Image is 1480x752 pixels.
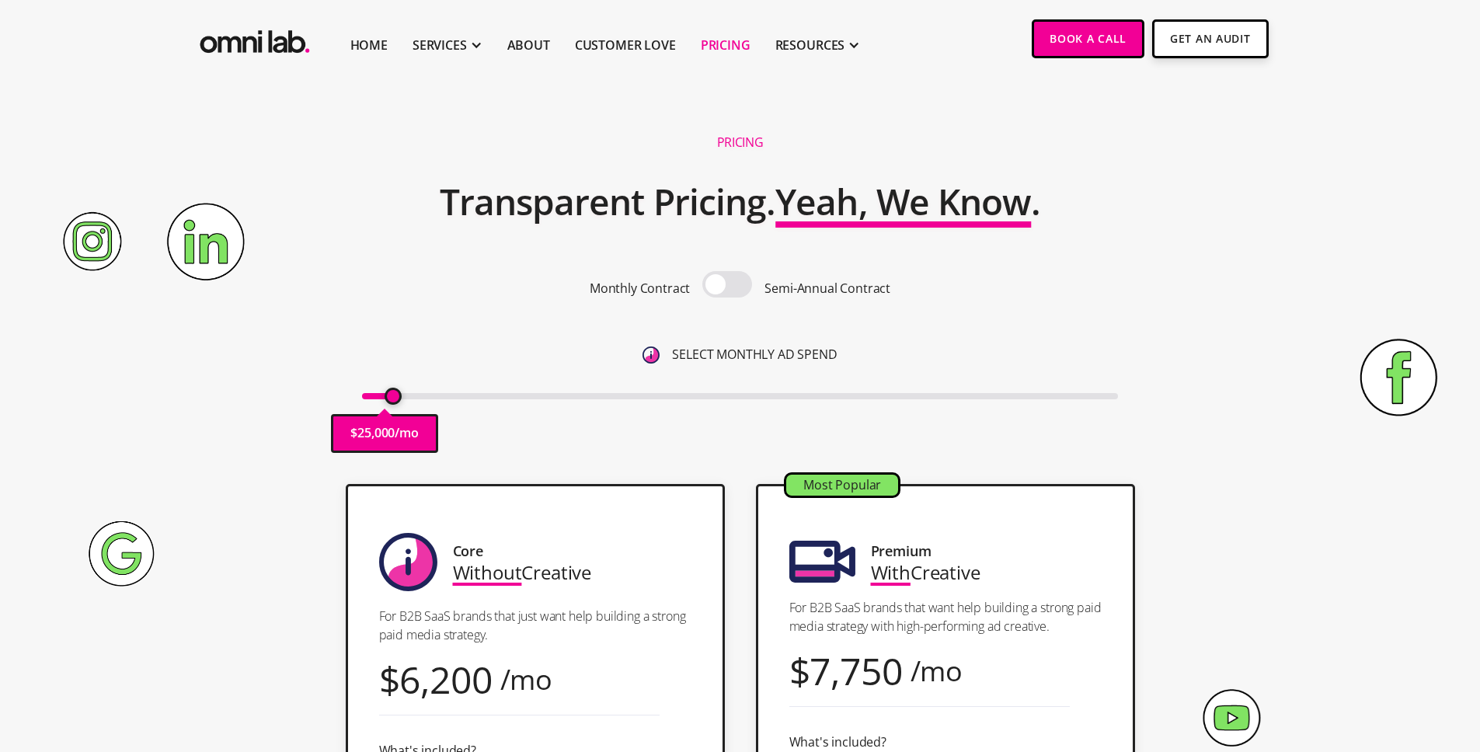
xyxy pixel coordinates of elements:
[1032,19,1144,58] a: Book a Call
[775,177,1031,225] span: Yeah, We Know
[453,559,522,585] span: Without
[379,607,691,644] p: For B2B SaaS brands that just want help building a strong paid media strategy.
[911,660,963,681] div: /mo
[789,598,1102,635] p: For B2B SaaS brands that want help building a strong paid media strategy with high-performing ad ...
[440,171,1041,233] h2: Transparent Pricing. .
[590,278,690,299] p: Monthly Contract
[717,134,764,151] h1: Pricing
[500,669,553,690] div: /mo
[453,562,592,583] div: Creative
[871,559,911,585] span: With
[575,36,676,54] a: Customer Love
[871,541,932,562] div: Premium
[775,36,845,54] div: RESOURCES
[379,669,400,690] div: $
[413,36,467,54] div: SERVICES
[871,562,980,583] div: Creative
[350,36,388,54] a: Home
[357,423,395,444] p: 25,000
[507,36,550,54] a: About
[197,19,313,57] a: home
[701,36,750,54] a: Pricing
[1200,572,1480,752] iframe: Chat Widget
[672,344,837,365] p: SELECT MONTHLY AD SPEND
[395,423,419,444] p: /mo
[453,541,483,562] div: Core
[1152,19,1268,58] a: Get An Audit
[350,423,357,444] p: $
[399,669,492,690] div: 6,200
[810,660,902,681] div: 7,750
[789,660,810,681] div: $
[764,278,890,299] p: Semi-Annual Contract
[197,19,313,57] img: Omni Lab: B2B SaaS Demand Generation Agency
[786,475,898,496] div: Most Popular
[642,346,660,364] img: 6410812402e99d19b372aa32_omni-nav-info.svg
